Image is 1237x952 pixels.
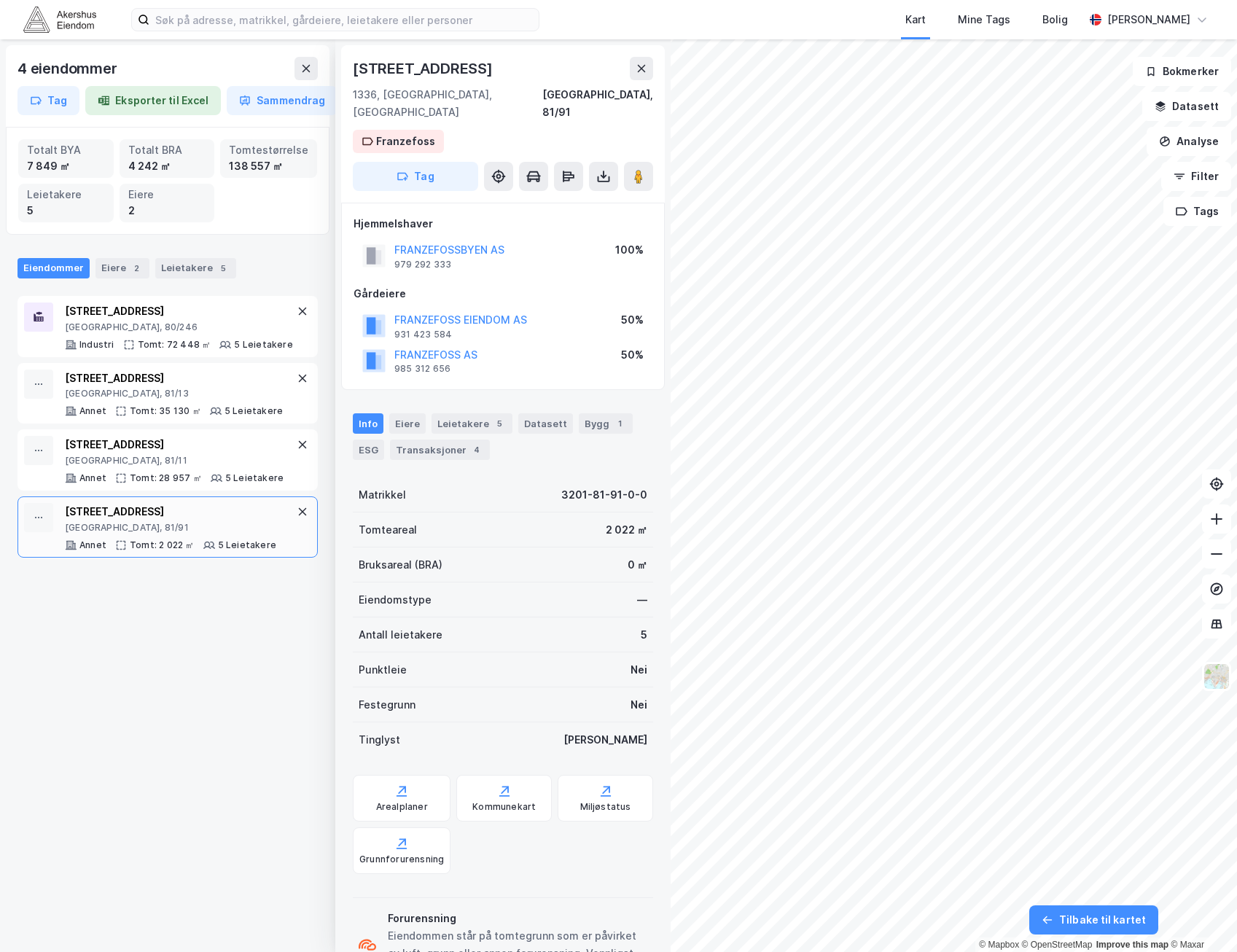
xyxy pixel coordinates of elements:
[518,413,573,434] div: Datasett
[1029,905,1158,935] button: Tilbake til kartet
[225,472,284,484] div: 5 Leietakere
[1022,940,1093,950] a: OpenStreetMap
[432,413,512,434] div: Leietakere
[359,661,407,679] div: Punktleie
[469,442,484,457] div: 4
[359,854,444,865] div: Grunnforurensning
[1164,882,1237,952] div: Kontrollprogram for chat
[359,556,442,574] div: Bruksareal (BRA)
[65,321,293,333] div: [GEOGRAPHIC_DATA], 80/246
[17,86,79,115] button: Tag
[1161,162,1231,191] button: Filter
[128,203,206,219] div: 2
[229,142,308,158] div: Tomtestørrelse
[579,413,633,434] div: Bygg
[979,940,1019,950] a: Mapbox
[394,329,452,340] div: 931 423 584
[27,203,105,219] div: 5
[621,346,644,364] div: 50%
[388,910,647,927] div: Forurensning
[359,486,406,504] div: Matrikkel
[359,591,432,609] div: Eiendomstype
[128,158,206,174] div: 4 242 ㎡
[1164,882,1237,952] iframe: Chat Widget
[631,696,647,714] div: Nei
[79,539,106,551] div: Annet
[390,440,490,460] div: Transaksjoner
[79,339,114,351] div: Industri
[65,303,293,320] div: [STREET_ADDRESS]
[359,521,417,539] div: Tomteareal
[79,405,106,417] div: Annet
[542,86,653,121] div: [GEOGRAPHIC_DATA], 81/91
[1107,11,1190,28] div: [PERSON_NAME]
[1147,127,1231,156] button: Analyse
[225,405,283,417] div: 5 Leietakere
[628,556,647,574] div: 0 ㎡
[155,258,236,278] div: Leietakere
[79,472,106,484] div: Annet
[216,261,230,276] div: 5
[353,86,542,121] div: 1336, [GEOGRAPHIC_DATA], [GEOGRAPHIC_DATA]
[1163,197,1231,226] button: Tags
[65,370,283,387] div: [STREET_ADDRESS]
[394,363,450,375] div: 985 312 656
[149,9,539,31] input: Søk på adresse, matrikkel, gårdeiere, leietakere eller personer
[353,413,383,434] div: Info
[354,285,652,303] div: Gårdeiere
[130,472,202,484] div: Tomt: 28 957 ㎡
[580,801,631,813] div: Miljøstatus
[631,661,647,679] div: Nei
[359,696,415,714] div: Festegrunn
[130,405,201,417] div: Tomt: 35 130 ㎡
[17,258,90,278] div: Eiendommer
[218,539,276,551] div: 5 Leietakere
[234,339,292,351] div: 5 Leietakere
[138,339,211,351] div: Tomt: 72 448 ㎡
[1042,11,1068,28] div: Bolig
[23,7,96,32] img: akershus-eiendom-logo.9091f326c980b4bce74ccdd9f866810c.svg
[128,142,206,158] div: Totalt BRA
[958,11,1010,28] div: Mine Tags
[472,801,536,813] div: Kommunekart
[1142,92,1231,121] button: Datasett
[65,503,276,520] div: [STREET_ADDRESS]
[27,142,105,158] div: Totalt BYA
[394,259,451,270] div: 979 292 333
[353,57,496,80] div: [STREET_ADDRESS]
[1096,940,1168,950] a: Improve this map
[621,311,644,329] div: 50%
[376,133,435,150] div: Franzefoss
[27,158,105,174] div: 7 849 ㎡
[359,731,400,749] div: Tinglyst
[1133,57,1231,86] button: Bokmerker
[612,416,627,431] div: 1
[128,187,206,203] div: Eiere
[27,187,105,203] div: Leietakere
[95,258,149,278] div: Eiere
[65,522,276,534] div: [GEOGRAPHIC_DATA], 81/91
[563,731,647,749] div: [PERSON_NAME]
[606,521,647,539] div: 2 022 ㎡
[1203,663,1230,690] img: Z
[376,801,428,813] div: Arealplaner
[229,158,308,174] div: 138 557 ㎡
[85,86,221,115] button: Eksporter til Excel
[561,486,647,504] div: 3201-81-91-0-0
[615,241,644,259] div: 100%
[65,455,284,467] div: [GEOGRAPHIC_DATA], 81/11
[389,413,426,434] div: Eiere
[227,86,337,115] button: Sammendrag
[353,162,478,191] button: Tag
[65,436,284,453] div: [STREET_ADDRESS]
[353,440,384,460] div: ESG
[129,261,144,276] div: 2
[17,57,120,80] div: 4 eiendommer
[641,626,647,644] div: 5
[359,626,442,644] div: Antall leietakere
[130,539,195,551] div: Tomt: 2 022 ㎡
[492,416,507,431] div: 5
[354,215,652,233] div: Hjemmelshaver
[905,11,926,28] div: Kart
[637,591,647,609] div: —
